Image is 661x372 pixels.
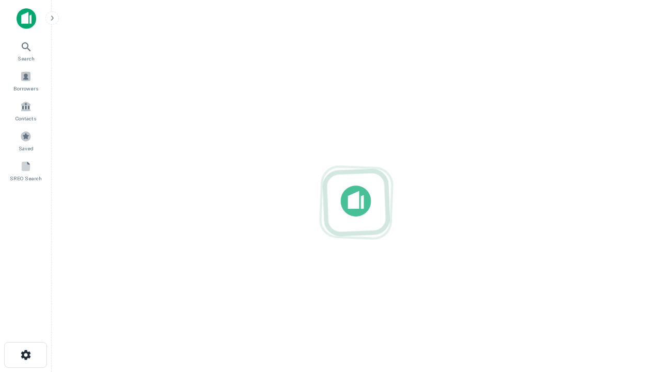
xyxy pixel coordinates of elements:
a: Contacts [3,97,49,125]
a: Saved [3,127,49,154]
a: Borrowers [3,67,49,95]
img: capitalize-icon.png [17,8,36,29]
iframe: Chat Widget [609,289,661,339]
a: SREO Search [3,157,49,184]
span: SREO Search [10,174,42,182]
span: Contacts [15,114,36,122]
span: Borrowers [13,84,38,92]
span: Search [18,54,35,63]
span: Saved [19,144,34,152]
a: Search [3,37,49,65]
